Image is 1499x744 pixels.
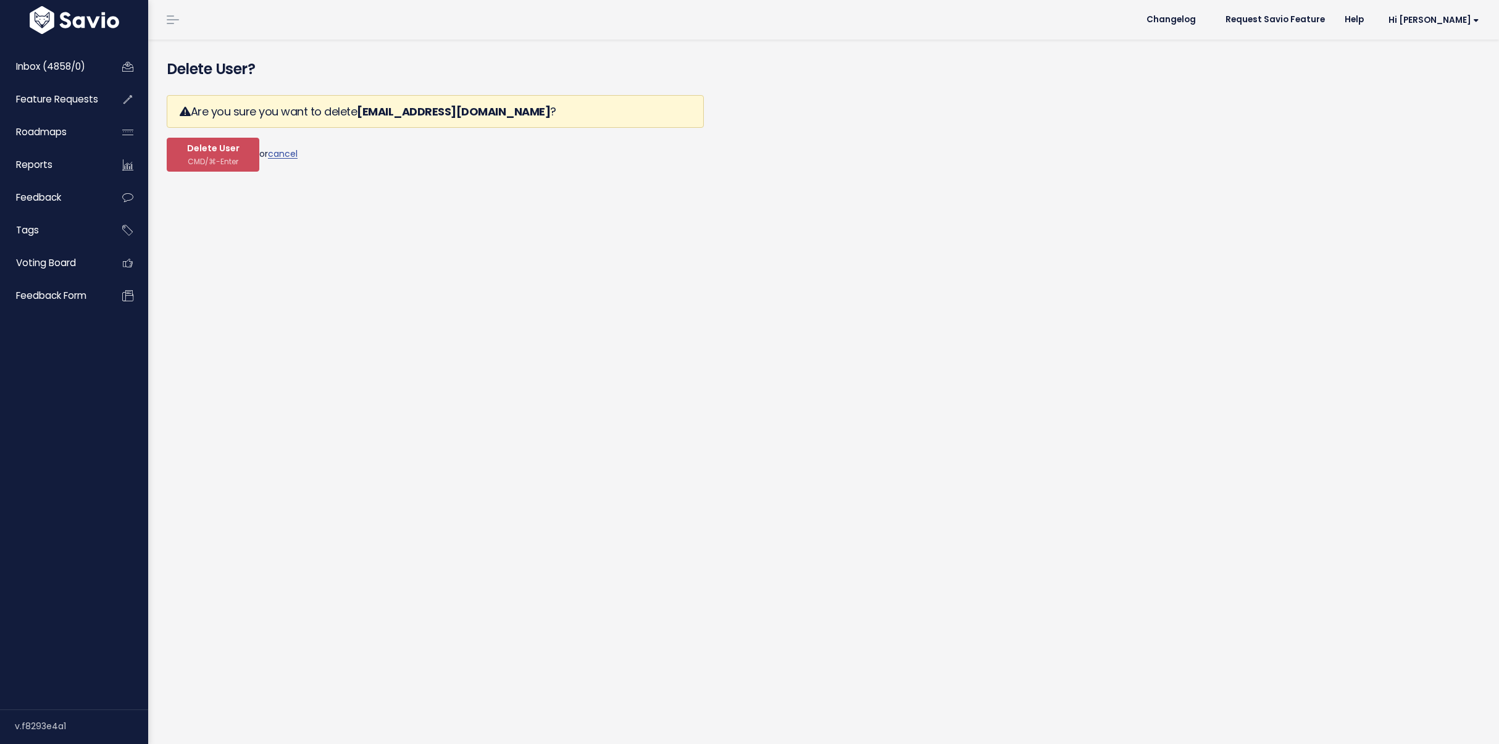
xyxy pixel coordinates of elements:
[16,224,39,236] span: Tags
[16,256,76,269] span: Voting Board
[167,58,1480,80] h4: Delete User?
[16,289,86,302] span: Feedback form
[3,52,102,81] a: Inbox (4858/0)
[3,249,102,277] a: Voting Board
[1216,10,1335,29] a: Request Savio Feature
[3,183,102,212] a: Feedback
[1335,10,1374,29] a: Help
[1146,15,1196,24] span: Changelog
[180,103,691,120] h3: Are you sure you want to delete ?
[268,148,298,160] a: cancel
[16,60,85,73] span: Inbox (4858/0)
[16,93,98,106] span: Feature Requests
[3,118,102,146] a: Roadmaps
[3,151,102,179] a: Reports
[187,143,240,154] span: Delete User
[357,104,550,119] strong: [EMAIL_ADDRESS][DOMAIN_NAME]
[15,710,148,742] div: v.f8293e4a1
[188,157,238,166] span: CMD/⌘-Enter
[167,138,259,172] button: Delete User CMD/⌘-Enter
[16,191,61,204] span: Feedback
[167,95,704,172] form: or
[27,6,122,34] img: logo-white.9d6f32f41409.svg
[3,216,102,245] a: Tags
[16,125,67,138] span: Roadmaps
[16,158,52,171] span: Reports
[1374,10,1489,30] a: Hi [PERSON_NAME]
[1388,15,1479,25] span: Hi [PERSON_NAME]
[3,282,102,310] a: Feedback form
[3,85,102,114] a: Feature Requests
